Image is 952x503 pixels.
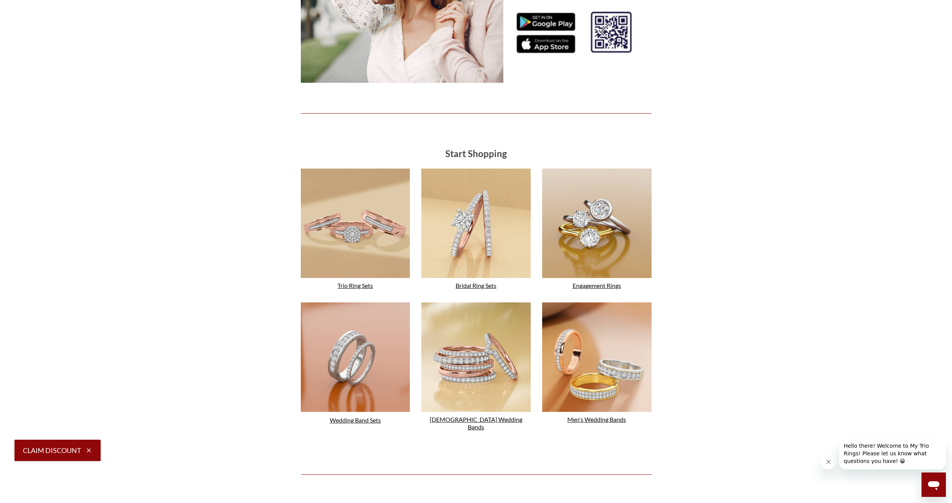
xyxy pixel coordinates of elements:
[421,302,531,412] img: Anamarie Ladies Wedding Band
[542,169,652,278] img: Engagement Ring
[839,437,946,469] iframe: Message from company
[430,416,522,431] a: [DEMOGRAPHIC_DATA] Wedding Bands
[821,454,836,469] iframe: Close message
[421,169,531,278] img: Leoni Bridal Ring Set
[567,416,626,423] a: Men's Wedding Bands
[456,282,496,289] a: Bridal Ring Sets
[921,472,946,497] iframe: Button to launch messaging window
[330,416,381,424] a: Wedding Band Sets
[573,282,621,289] a: Engagement Rings
[301,148,652,159] h2: Start Shopping
[542,302,652,412] img: Louis Men's Wedding Band
[14,440,101,461] button: Claim Discount
[337,282,373,289] a: Trio Ring Sets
